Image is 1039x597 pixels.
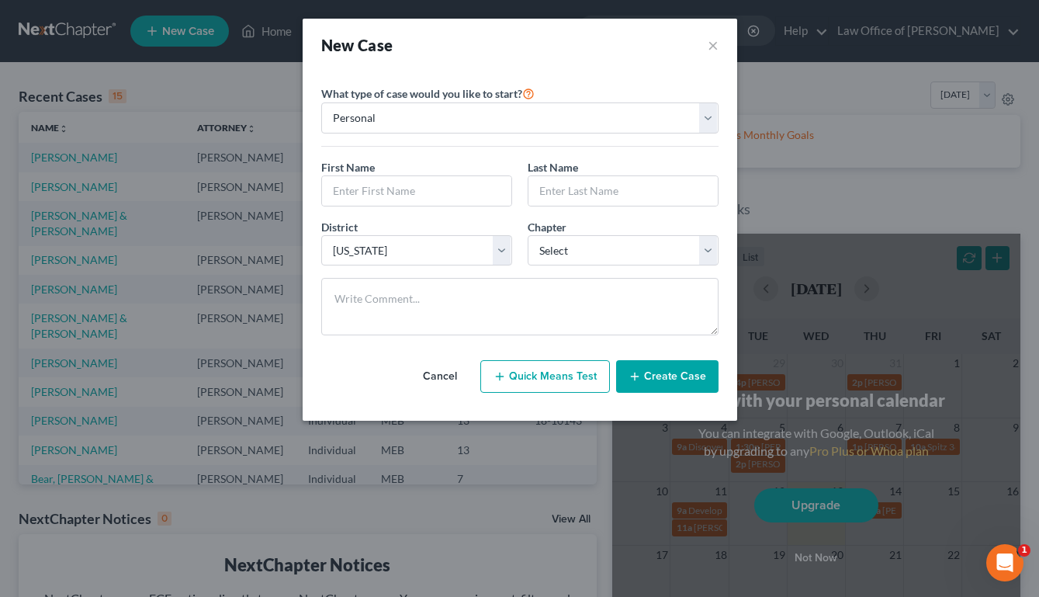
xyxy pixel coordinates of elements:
[616,360,719,393] button: Create Case
[528,176,718,206] input: Enter Last Name
[406,361,474,392] button: Cancel
[528,161,578,174] span: Last Name
[321,161,375,174] span: First Name
[708,34,719,56] button: ×
[480,360,610,393] button: Quick Means Test
[322,176,511,206] input: Enter First Name
[321,220,358,234] span: District
[1018,544,1030,557] span: 1
[321,84,535,102] label: What type of case would you like to start?
[528,220,566,234] span: Chapter
[986,544,1023,581] iframe: Intercom live chat
[321,36,393,54] strong: New Case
